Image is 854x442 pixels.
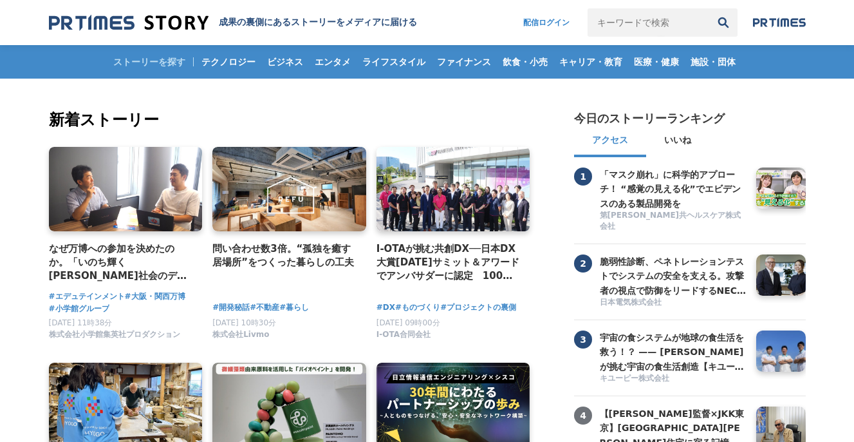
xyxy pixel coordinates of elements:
a: #DX [376,302,395,314]
h1: 成果の裏側にあるストーリーをメディアに届ける [219,17,417,28]
span: 株式会社Livmo [212,329,269,340]
a: #ものづくり [395,302,440,314]
span: I-OTA合同会社 [376,329,431,340]
h2: 新着ストーリー [49,108,533,131]
span: 施設・団体 [685,56,741,68]
span: キユーピー株式会社 [600,373,669,384]
span: [DATE] 09時00分 [376,318,440,327]
button: アクセス [574,126,646,157]
span: ファイナンス [432,56,496,68]
h3: 「マスク崩れ」に科学的アプローチ！ “感覚の見える化”でエビデンスのある製品開発を [600,168,747,211]
a: #不動産 [250,302,279,314]
span: 第[PERSON_NAME]共ヘルスケア株式会社 [600,210,747,232]
a: 成果の裏側にあるストーリーをメディアに届ける 成果の裏側にあるストーリーをメディアに届ける [49,14,417,32]
a: テクノロジー [196,45,261,79]
a: 株式会社Livmo [212,333,269,342]
a: #大阪・関西万博 [125,291,185,303]
a: なぜ万博への参加を決めたのか。「いのち輝く[PERSON_NAME]社会のデザイン」の実現に向けて、エデュテインメントの可能性を追求するプロジェクト。 [49,242,192,283]
a: 「マスク崩れ」に科学的アプローチ！ “感覚の見える化”でエビデンスのある製品開発を [600,168,747,209]
span: 日本電気株式会社 [600,297,662,308]
span: キャリア・教育 [554,56,627,68]
span: テクノロジー [196,56,261,68]
span: 3 [574,331,592,349]
span: 医療・健康 [629,56,684,68]
span: [DATE] 11時38分 [49,318,113,327]
a: 株式会社小学館集英社プロダクション [49,333,180,342]
a: キユーピー株式会社 [600,373,747,385]
a: I-OTA合同会社 [376,333,431,342]
a: ライフスタイル [357,45,431,79]
button: 検索 [709,8,738,37]
img: prtimes [753,17,806,28]
span: ライフスタイル [357,56,431,68]
span: 1 [574,168,592,186]
h3: 脆弱性診断、ペネトレーションテストでシステムの安全を支える。攻撃者の視点で防御をリードするNECの「リスクハンティングチーム」 [600,255,747,298]
a: 脆弱性診断、ペネトレーションテストでシステムの安全を支える。攻撃者の視点で防御をリードするNECの「リスクハンティングチーム」 [600,255,747,296]
span: 4 [574,407,592,425]
img: 成果の裏側にあるストーリーをメディアに届ける [49,14,209,32]
a: #小学館グループ [49,303,109,315]
span: ビジネス [262,56,308,68]
a: #暮らし [279,302,309,314]
span: 2 [574,255,592,273]
button: いいね [646,126,709,157]
a: 配信ログイン [510,8,582,37]
span: 飲食・小売 [497,56,553,68]
a: 問い合わせ数3倍。“孤独を癒す居場所”をつくった暮らしの工夫 [212,242,356,270]
a: #エデュテインメント [49,291,125,303]
a: ファイナンス [432,45,496,79]
a: #プロジェクトの裏側 [440,302,516,314]
a: 第[PERSON_NAME]共ヘルスケア株式会社 [600,210,747,233]
a: 宇宙の食システムが地球の食生活を救う！？ —— [PERSON_NAME]が挑む宇宙の食生活創造【キユーピー ミライ研究員】 [600,331,747,372]
a: I-OTAが挑む共創DX──日本DX大賞[DATE]サミット＆アワードでアンバサダーに認定 100社連携で拓く“共感される製造業DX”の新たな地平 [376,242,520,283]
a: 日本電気株式会社 [600,297,747,309]
a: 医療・健康 [629,45,684,79]
span: [DATE] 10時30分 [212,318,276,327]
span: 株式会社小学館集英社プロダクション [49,329,180,340]
a: キャリア・教育 [554,45,627,79]
h3: 宇宙の食システムが地球の食生活を救う！？ —— [PERSON_NAME]が挑む宇宙の食生活創造【キユーピー ミライ研究員】 [600,331,747,374]
a: 施設・団体 [685,45,741,79]
h2: 今日のストーリーランキング [574,111,725,126]
a: ビジネス [262,45,308,79]
span: エンタメ [310,56,356,68]
a: #開発秘話 [212,302,250,314]
a: 飲食・小売 [497,45,553,79]
input: キーワードで検索 [588,8,709,37]
a: エンタメ [310,45,356,79]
